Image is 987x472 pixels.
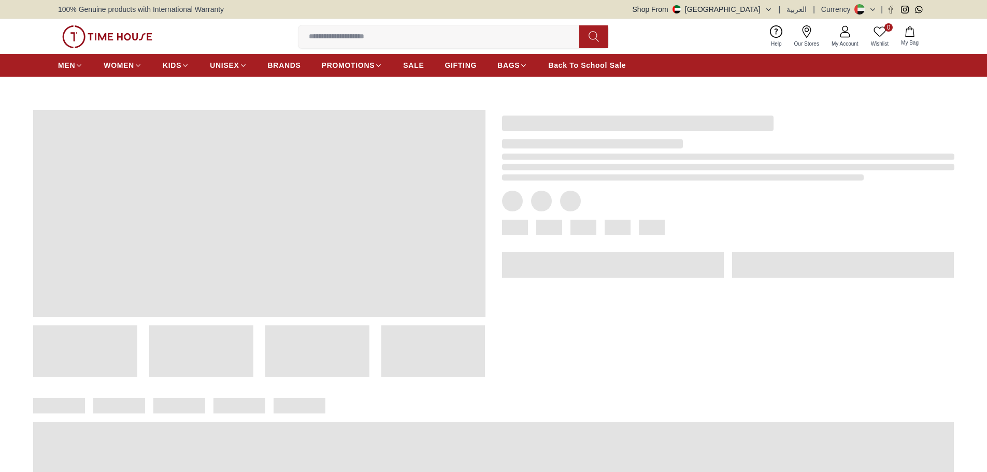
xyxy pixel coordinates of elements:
[268,60,301,70] span: BRANDS
[765,23,788,50] a: Help
[403,60,424,70] span: SALE
[915,6,923,13] a: Whatsapp
[445,60,477,70] span: GIFTING
[268,56,301,75] a: BRANDS
[497,60,520,70] span: BAGS
[881,4,883,15] span: |
[633,4,773,15] button: Shop From[GEOGRAPHIC_DATA]
[62,25,152,48] img: ...
[884,23,893,32] span: 0
[895,24,925,49] button: My Bag
[210,60,239,70] span: UNISEX
[865,23,895,50] a: 0Wishlist
[163,60,181,70] span: KIDS
[322,60,375,70] span: PROMOTIONS
[548,56,626,75] a: Back To School Sale
[497,56,527,75] a: BAGS
[867,40,893,48] span: Wishlist
[897,39,923,47] span: My Bag
[210,56,247,75] a: UNISEX
[58,4,224,15] span: 100% Genuine products with International Warranty
[790,40,823,48] span: Our Stores
[104,56,142,75] a: WOMEN
[445,56,477,75] a: GIFTING
[403,56,424,75] a: SALE
[322,56,383,75] a: PROMOTIONS
[58,60,75,70] span: MEN
[786,4,807,15] button: العربية
[104,60,134,70] span: WOMEN
[163,56,189,75] a: KIDS
[779,4,781,15] span: |
[813,4,815,15] span: |
[821,4,855,15] div: Currency
[901,6,909,13] a: Instagram
[548,60,626,70] span: Back To School Sale
[788,23,825,50] a: Our Stores
[767,40,786,48] span: Help
[827,40,863,48] span: My Account
[673,5,681,13] img: United Arab Emirates
[58,56,83,75] a: MEN
[887,6,895,13] a: Facebook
